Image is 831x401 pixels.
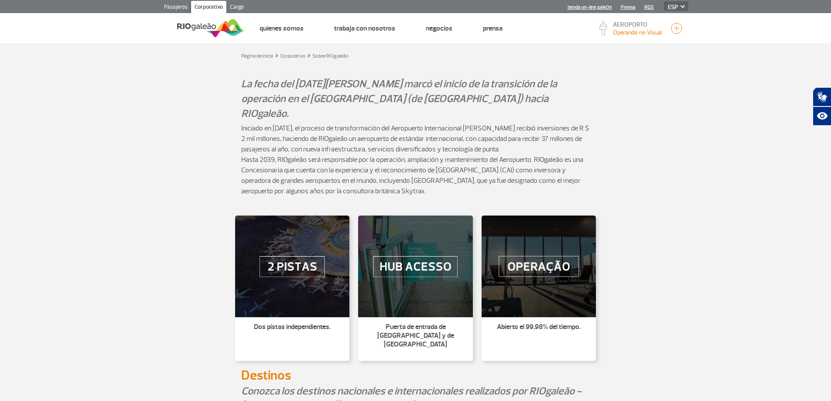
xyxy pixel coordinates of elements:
[644,4,654,10] a: RQS
[621,4,636,10] a: Prensa
[275,50,278,60] a: >
[813,106,831,126] button: Abrir recursos assistivos.
[613,28,662,37] p: Visibilidade de 10000m
[241,53,274,59] a: Página de inicio
[241,123,590,154] p: Iniciado en [DATE], el proceso de transformación del Aeropuerto Internacional [PERSON_NAME] recib...
[426,24,452,33] a: Negocios
[280,53,306,59] a: Corporativo
[487,322,591,331] p: Abierto el 99,98% del tiempo.
[483,24,503,33] a: Prensa
[161,1,191,15] a: Pasajeros
[191,1,226,15] a: Corporativo
[260,24,304,33] a: Quienes somos
[240,322,345,331] p: Dos pistas independientes.
[334,24,395,33] a: Trabaja con nosotros
[241,367,590,384] h2: Destinos
[358,216,473,317] img: Puerta de entrada de Brasil y de América Latina
[241,154,590,207] p: Hasta 2039, RIOgaleão será responsable por la operación, ampliación y mantenimiento del Aeropuert...
[613,22,662,28] p: AEROPORTO
[813,87,831,126] div: Plugin de acessibilidade da Hand Talk.
[308,50,311,60] a: >
[226,1,247,15] a: Cargo
[813,87,831,106] button: Abrir tradutor de língua de sinais.
[568,4,612,10] a: tienda on-line galeOn
[482,216,596,317] img: Abierto el 99,98% del tiempo.
[235,216,350,317] img: Dos pistas independientes.
[312,53,349,59] a: Sobre RIOgaleão
[241,76,590,121] p: La fecha del [DATE][PERSON_NAME] marcó el inicio de la transición de la operación en el [GEOGRAPH...
[363,322,468,349] p: Puerta de entrada de [GEOGRAPHIC_DATA] y de [GEOGRAPHIC_DATA]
